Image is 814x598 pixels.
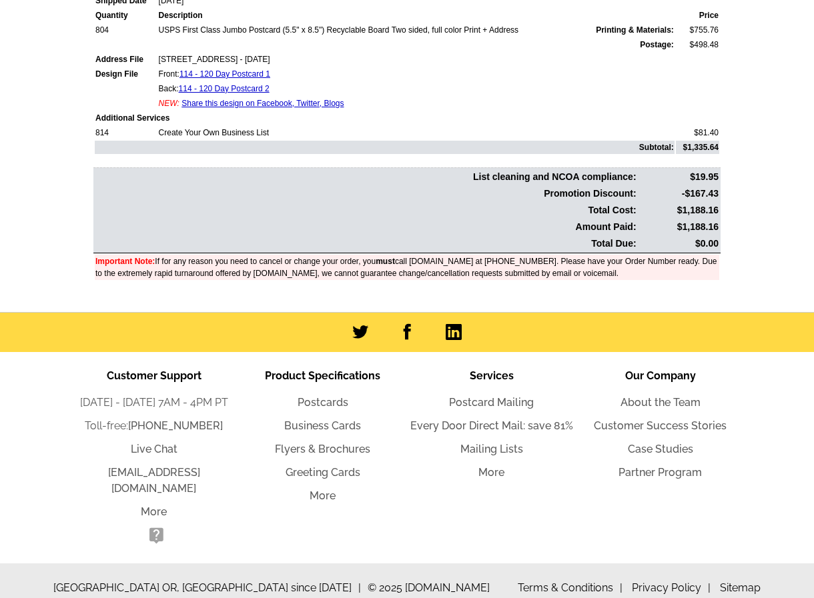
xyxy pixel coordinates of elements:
[596,24,674,36] span: Printing & Materials:
[179,69,270,79] a: 114 - 120 Day Postcard 1
[410,419,573,432] a: Every Door Direct Mail: save 81%
[639,169,719,185] td: $19.95
[676,38,719,51] td: $498.48
[107,369,201,382] span: Customer Support
[95,203,637,218] td: Total Cost:
[158,126,675,139] td: Create Your Own Business List
[676,23,719,37] td: $755.76
[181,99,344,108] a: Share this design on Facebook, Twitter, Blogs
[676,126,719,139] td: $81.40
[639,186,719,201] td: -$167.43
[640,40,674,49] strong: Postage:
[470,369,514,382] span: Services
[639,219,719,235] td: $1,188.16
[376,257,395,266] b: must
[639,236,719,251] td: $0.00
[518,581,623,594] a: Terms & Conditions
[179,84,270,93] a: 114 - 120 Day Postcard 2
[95,9,157,22] td: Quantity
[95,255,719,280] td: If for any reason you need to cancel or change your order, you call [DOMAIN_NAME] at [PHONE_NUMBE...
[158,82,675,95] td: Back:
[368,580,490,596] span: © 2025 [DOMAIN_NAME]
[547,288,814,598] iframe: LiveChat chat widget
[158,23,675,37] td: USPS First Class Jumbo Postcard (5.5" x 8.5") Recyclable Board Two sided, full color Print + Address
[284,419,361,432] a: Business Cards
[286,466,360,479] a: Greeting Cards
[95,236,637,251] td: Total Due:
[95,67,157,81] td: Design File
[159,99,179,108] span: NEW:
[95,111,719,125] td: Additional Services
[95,141,675,154] td: Subtotal:
[128,419,223,432] a: [PHONE_NUMBER]
[95,219,637,235] td: Amount Paid:
[95,257,155,266] font: Important Note:
[478,466,504,479] a: More
[108,466,200,495] a: [EMAIL_ADDRESS][DOMAIN_NAME]
[639,203,719,218] td: $1,188.16
[95,186,637,201] td: Promotion Discount:
[95,23,157,37] td: 804
[275,443,370,455] a: Flyers & Brochures
[95,53,157,66] td: Address File
[141,505,167,518] a: More
[449,396,534,409] a: Postcard Mailing
[69,395,238,411] li: [DATE] - [DATE] 7AM - 4PM PT
[158,53,675,66] td: [STREET_ADDRESS] - [DATE]
[676,9,719,22] td: Price
[298,396,348,409] a: Postcards
[460,443,523,455] a: Mailing Lists
[69,418,238,434] li: Toll-free:
[53,580,361,596] span: [GEOGRAPHIC_DATA] OR, [GEOGRAPHIC_DATA] since [DATE]
[265,369,380,382] span: Product Specifications
[310,489,336,502] a: More
[131,443,177,455] a: Live Chat
[95,126,157,139] td: 814
[158,67,675,81] td: Front:
[95,169,637,185] td: List cleaning and NCOA compliance:
[676,141,719,154] td: $1,335.64
[158,9,675,22] td: Description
